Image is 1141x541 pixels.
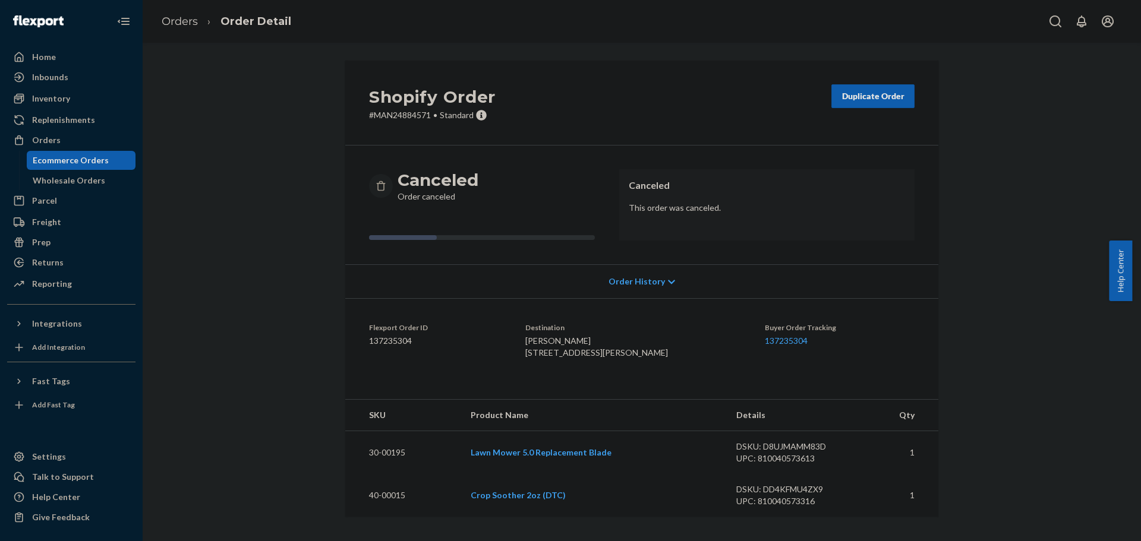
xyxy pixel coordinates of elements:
button: Fast Tags [7,372,135,391]
button: Integrations [7,314,135,333]
span: Standard [440,110,474,120]
a: Inventory [7,89,135,108]
dt: Buyer Order Tracking [765,322,915,333]
a: Help Center [7,488,135,507]
span: [PERSON_NAME] [STREET_ADDRESS][PERSON_NAME] [525,336,668,357]
div: Order canceled [398,169,478,203]
header: Canceled [629,179,905,192]
th: SKU [345,400,461,431]
a: Reporting [7,274,135,293]
a: Add Integration [7,338,135,357]
button: Open account menu [1096,10,1120,33]
dt: Flexport Order ID [369,322,506,333]
span: Order History [609,276,665,287]
a: Wholesale Orders [27,171,136,190]
div: Add Fast Tag [32,400,75,410]
a: Ecommerce Orders [27,151,136,170]
dt: Destination [525,322,746,333]
div: Prep [32,236,51,248]
a: Replenishments [7,110,135,129]
a: Inbounds [7,68,135,87]
a: Talk to Support [7,467,135,486]
div: Parcel [32,195,57,207]
p: # MAN24884571 [369,109,496,121]
a: Parcel [7,191,135,210]
button: Give Feedback [7,508,135,527]
div: Replenishments [32,114,95,126]
div: Orders [32,134,61,146]
p: This order was canceled. [629,202,905,214]
div: DSKU: DD4KFMU4ZX9 [736,483,848,495]
a: Lawn Mower 5.0 Replacement Blade [471,447,612,457]
div: Freight [32,216,61,228]
div: Inventory [32,93,70,105]
button: Help Center [1109,241,1132,301]
a: Returns [7,253,135,272]
td: 30-00195 [345,431,461,474]
div: Settings [32,451,66,463]
span: • [433,110,437,120]
a: Order Detail [220,15,291,28]
th: Qty [858,400,938,431]
div: Help Center [32,491,80,503]
a: Freight [7,213,135,232]
a: Orders [162,15,198,28]
ol: breadcrumbs [152,4,301,39]
a: Add Fast Tag [7,396,135,415]
div: Reporting [32,278,72,290]
a: Home [7,48,135,67]
div: Home [32,51,56,63]
a: 137235304 [765,336,808,346]
td: 1 [858,474,938,517]
div: DSKU: D8UJMAMM83D [736,441,848,453]
button: Close Navigation [112,10,135,33]
div: Wholesale Orders [33,175,105,186]
div: Add Integration [32,342,85,352]
td: 40-00015 [345,474,461,517]
a: Orders [7,131,135,150]
a: Prep [7,233,135,252]
div: Ecommerce Orders [33,154,109,166]
a: Crop Soother 2oz (DTC) [471,490,566,500]
h2: Shopify Order [369,84,496,109]
div: Duplicate Order [841,90,904,102]
div: UPC: 810040573613 [736,453,848,464]
div: UPC: 810040573316 [736,495,848,507]
h3: Canceled [398,169,478,191]
div: Integrations [32,318,82,330]
a: Settings [7,447,135,466]
div: Returns [32,257,64,268]
th: Product Name [461,400,727,431]
th: Details [727,400,858,431]
dd: 137235304 [369,335,506,347]
div: Fast Tags [32,375,70,387]
div: Give Feedback [32,511,90,523]
td: 1 [858,431,938,474]
button: Open Search Box [1044,10,1067,33]
button: Open notifications [1070,10,1093,33]
button: Duplicate Order [831,84,915,108]
img: Flexport logo [13,15,64,27]
div: Inbounds [32,71,68,83]
div: Talk to Support [32,471,94,483]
